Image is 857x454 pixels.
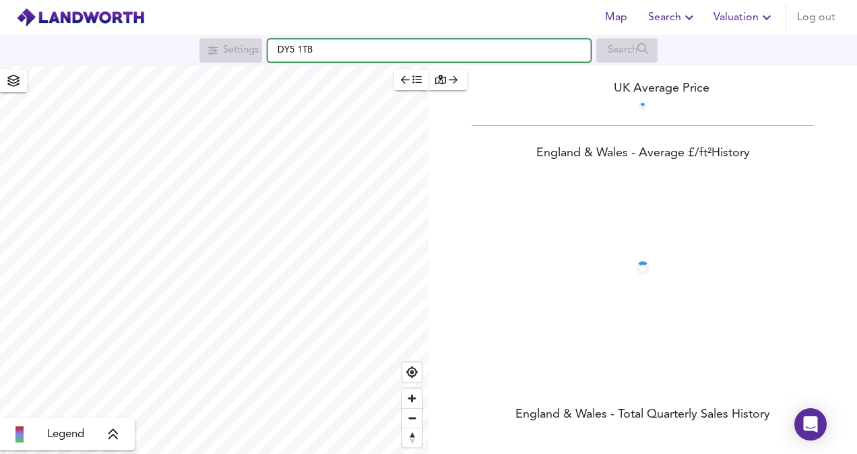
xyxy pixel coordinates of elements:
button: Find my location [402,362,422,382]
button: Log out [792,4,841,31]
button: Map [594,4,637,31]
button: Search [643,4,703,31]
img: logo [16,7,145,28]
div: England & Wales - Average £/ ft² History [428,145,857,164]
button: Valuation [708,4,780,31]
span: Reset bearing to north [402,428,422,447]
div: Search for a location first or explore the map [596,38,658,63]
span: Legend [47,426,84,443]
span: Search [648,8,697,27]
div: UK Average Price [428,79,857,98]
input: Enter a location... [267,39,591,62]
button: Zoom in [402,389,422,408]
span: Log out [797,8,835,27]
button: Zoom out [402,408,422,428]
span: Zoom out [402,409,422,428]
div: Open Intercom Messenger [794,408,827,441]
button: Reset bearing to north [402,428,422,447]
div: Search for a location first or explore the map [199,38,262,63]
div: England & Wales - Total Quarterly Sales History [428,406,857,425]
span: Valuation [713,8,775,27]
span: Map [600,8,632,27]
